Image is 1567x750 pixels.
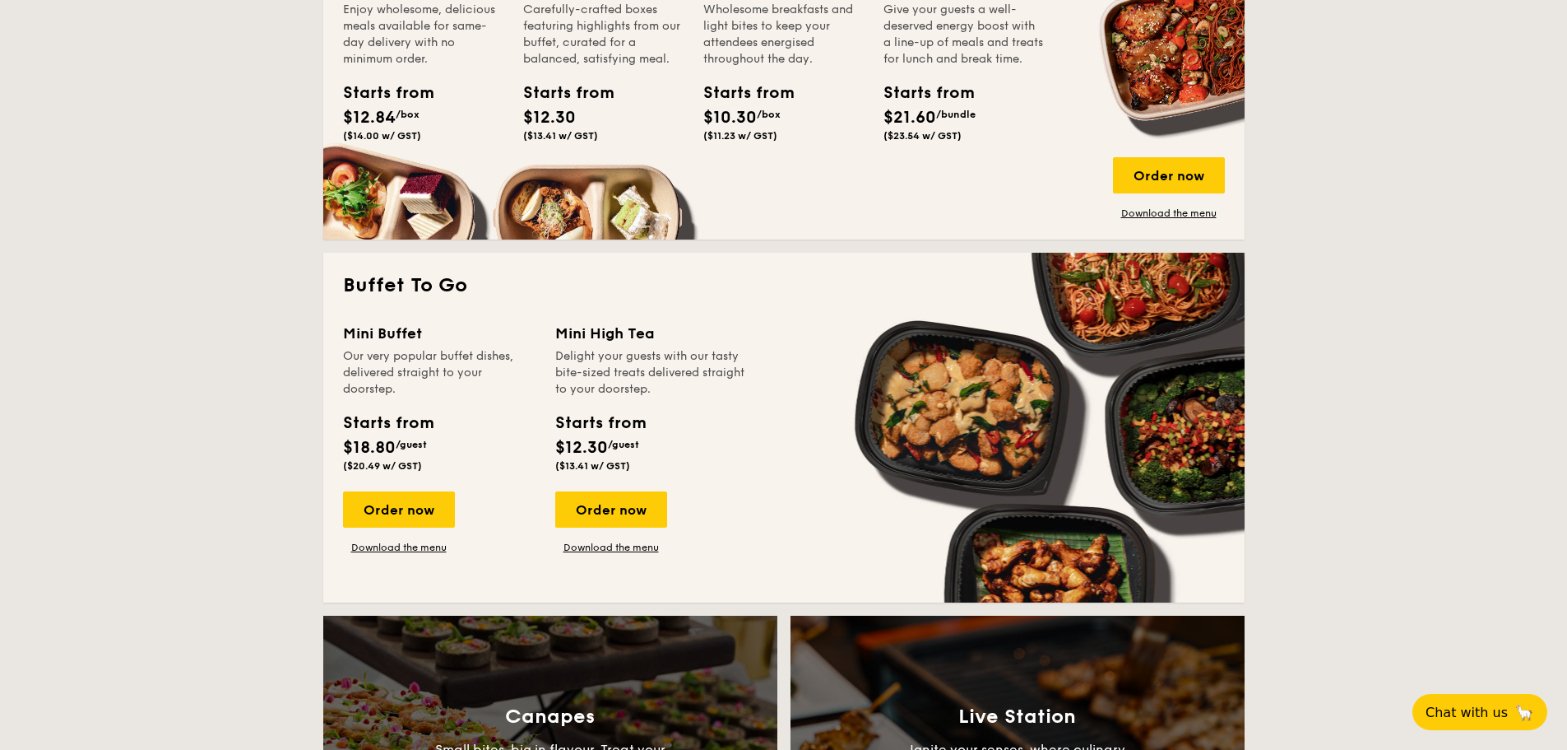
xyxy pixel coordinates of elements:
[1412,694,1547,730] button: Chat with us🦙
[343,2,503,68] div: Enjoy wholesome, delicious meals available for same-day delivery with no minimum order.
[343,491,455,528] div: Order now
[703,81,777,105] div: Starts from
[1113,157,1225,193] div: Order now
[343,273,1225,299] h2: Buffet To Go
[703,108,757,128] span: $10.30
[883,81,957,105] div: Starts from
[608,439,639,450] span: /guest
[343,81,417,105] div: Starts from
[883,130,962,142] span: ($23.54 w/ GST)
[555,491,667,528] div: Order now
[343,348,535,398] div: Our very popular buffet dishes, delivered straight to your doorstep.
[936,109,976,120] span: /bundle
[396,109,420,120] span: /box
[883,108,936,128] span: $21.60
[1426,705,1508,720] span: Chat with us
[555,541,667,554] a: Download the menu
[523,108,576,128] span: $12.30
[523,2,684,68] div: Carefully-crafted boxes featuring highlights from our buffet, curated for a balanced, satisfying ...
[523,130,598,142] span: ($13.41 w/ GST)
[396,439,427,450] span: /guest
[505,706,595,729] h3: Canapes
[555,460,630,472] span: ($13.41 w/ GST)
[343,460,422,472] span: ($20.49 w/ GST)
[343,108,396,128] span: $12.84
[343,541,455,554] a: Download the menu
[343,322,535,345] div: Mini Buffet
[523,81,597,105] div: Starts from
[757,109,781,120] span: /box
[343,130,421,142] span: ($14.00 w/ GST)
[1514,703,1534,722] span: 🦙
[343,411,433,436] div: Starts from
[883,2,1044,68] div: Give your guests a well-deserved energy boost with a line-up of meals and treats for lunch and br...
[555,438,608,458] span: $12.30
[555,322,748,345] div: Mini High Tea
[1113,207,1225,220] a: Download the menu
[958,706,1076,729] h3: Live Station
[555,348,748,398] div: Delight your guests with our tasty bite-sized treats delivered straight to your doorstep.
[703,130,777,142] span: ($11.23 w/ GST)
[703,2,864,68] div: Wholesome breakfasts and light bites to keep your attendees energised throughout the day.
[343,438,396,458] span: $18.80
[555,411,645,436] div: Starts from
